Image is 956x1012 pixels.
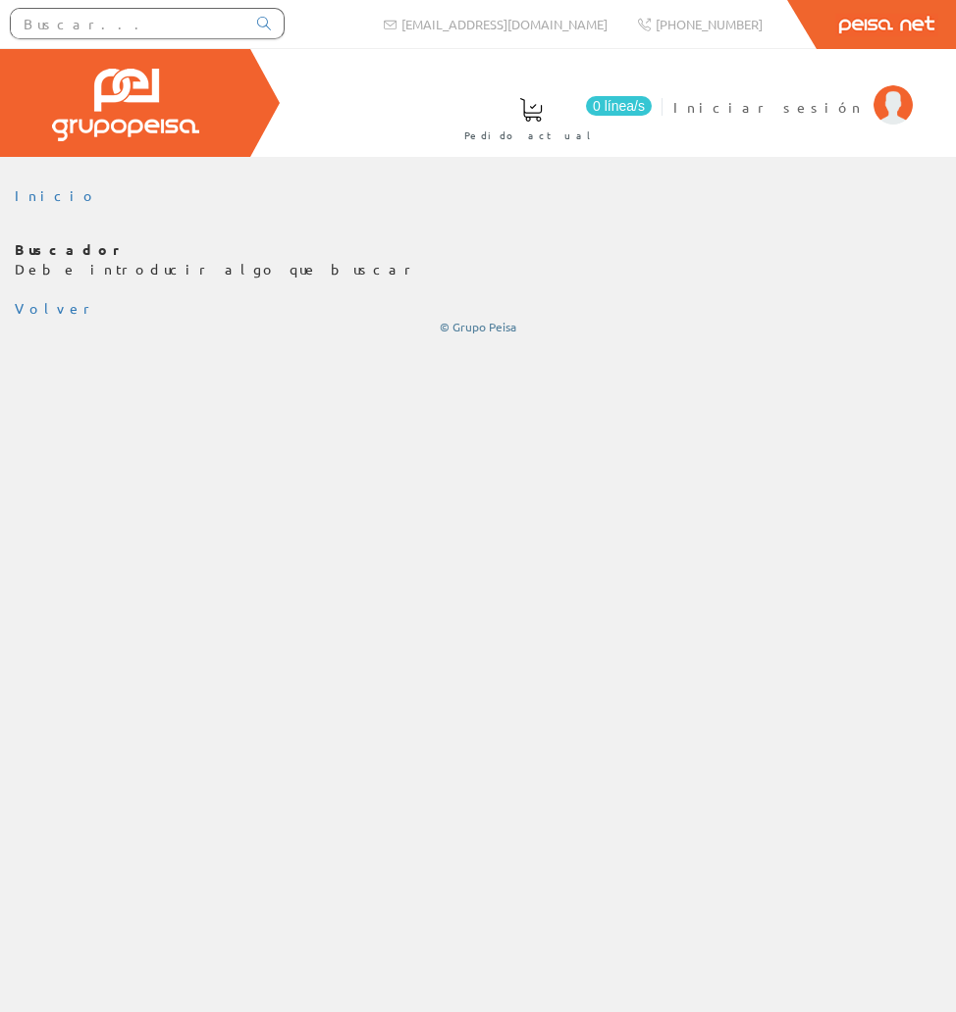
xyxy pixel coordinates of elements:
span: 0 línea/s [586,96,652,116]
span: [EMAIL_ADDRESS][DOMAIN_NAME] [401,16,608,32]
input: Buscar... [11,9,245,38]
p: Debe introducir algo que buscar [15,240,941,279]
span: [PHONE_NUMBER] [656,16,763,32]
span: Iniciar sesión [673,97,864,117]
a: Iniciar sesión [673,81,913,100]
a: Volver [15,299,97,317]
img: Grupo Peisa [52,69,199,141]
b: Buscador [15,240,128,258]
a: Inicio [15,186,98,204]
span: Pedido actual [464,126,598,145]
div: © Grupo Peisa [15,319,941,335]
